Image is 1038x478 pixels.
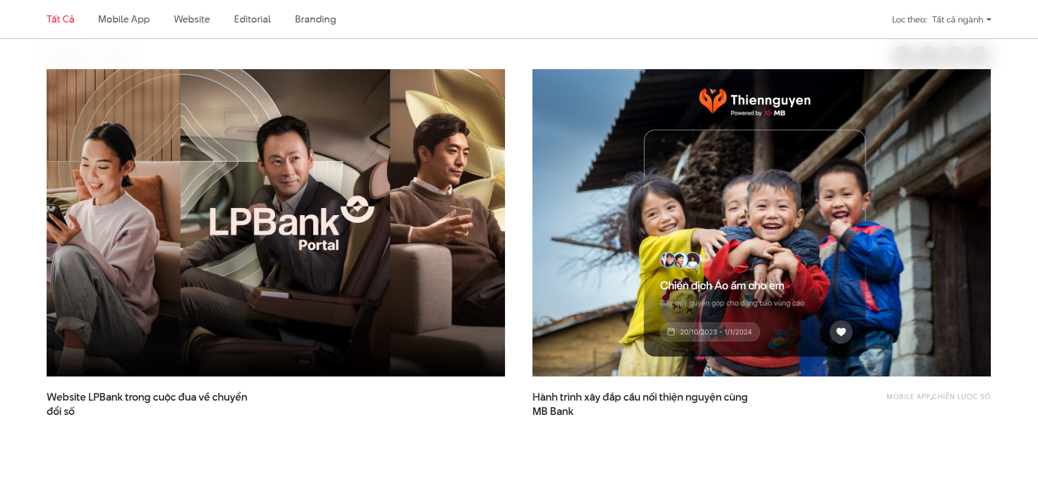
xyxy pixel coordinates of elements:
img: LPBank portal [24,54,528,392]
span: MB Bank [532,404,574,419]
div: Tất cả ngành [932,10,991,29]
a: Website [174,12,210,26]
img: thumb [532,69,991,376]
a: Tất cả [47,12,74,26]
a: Hành trình xây đắp cầu nối thiện nguyện cùngMB Bank [532,390,752,418]
a: Chiến lược số [932,391,991,401]
span: đổi số [47,404,75,419]
span: Website LPBank trong cuộc đua về chuyển [47,390,266,418]
div: Lọc theo: [892,10,927,29]
a: Website LPBank trong cuộc đua về chuyểnđổi số [47,390,266,418]
a: Branding [295,12,336,26]
a: Mobile app [887,391,931,401]
a: Editorial [234,12,271,26]
span: Hành trình xây đắp cầu nối thiện nguyện cùng [532,390,752,418]
a: Mobile app [98,12,149,26]
div: , [808,390,991,412]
